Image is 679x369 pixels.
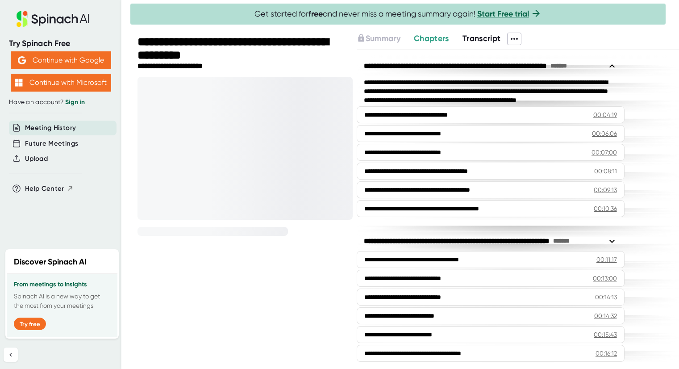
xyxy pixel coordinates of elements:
[594,311,617,320] div: 00:14:32
[357,33,400,45] button: Summary
[14,318,46,330] button: Try free
[462,33,501,45] button: Transcript
[366,34,400,43] span: Summary
[596,255,617,264] div: 00:11:17
[25,154,48,164] button: Upload
[9,38,112,49] div: Try Spinach Free
[25,138,78,149] button: Future Meetings
[18,56,26,64] img: Aehbyd4JwY73AAAAAElFTkSuQmCC
[593,110,617,119] div: 00:04:19
[596,349,617,358] div: 00:16:12
[14,281,110,288] h3: From meetings to insights
[594,330,617,339] div: 00:15:43
[592,129,617,138] div: 00:06:06
[357,33,414,45] div: Upgrade to access
[594,185,617,194] div: 00:09:13
[14,256,87,268] h2: Discover Spinach AI
[14,292,110,310] p: Spinach AI is a new way to get the most from your meetings
[254,9,542,19] span: Get started for and never miss a meeting summary again!
[414,33,449,45] button: Chapters
[595,293,617,302] div: 00:14:13
[592,148,617,157] div: 00:07:00
[308,9,323,19] b: free
[477,9,529,19] a: Start Free trial
[11,74,111,92] button: Continue with Microsoft
[11,51,111,69] button: Continue with Google
[462,34,501,43] span: Transcript
[594,167,617,176] div: 00:08:11
[25,184,74,194] button: Help Center
[594,204,617,213] div: 00:10:36
[4,348,18,362] button: Collapse sidebar
[414,34,449,43] span: Chapters
[65,98,85,106] a: Sign in
[9,98,112,106] div: Have an account?
[25,123,76,133] button: Meeting History
[25,184,64,194] span: Help Center
[593,274,617,283] div: 00:13:00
